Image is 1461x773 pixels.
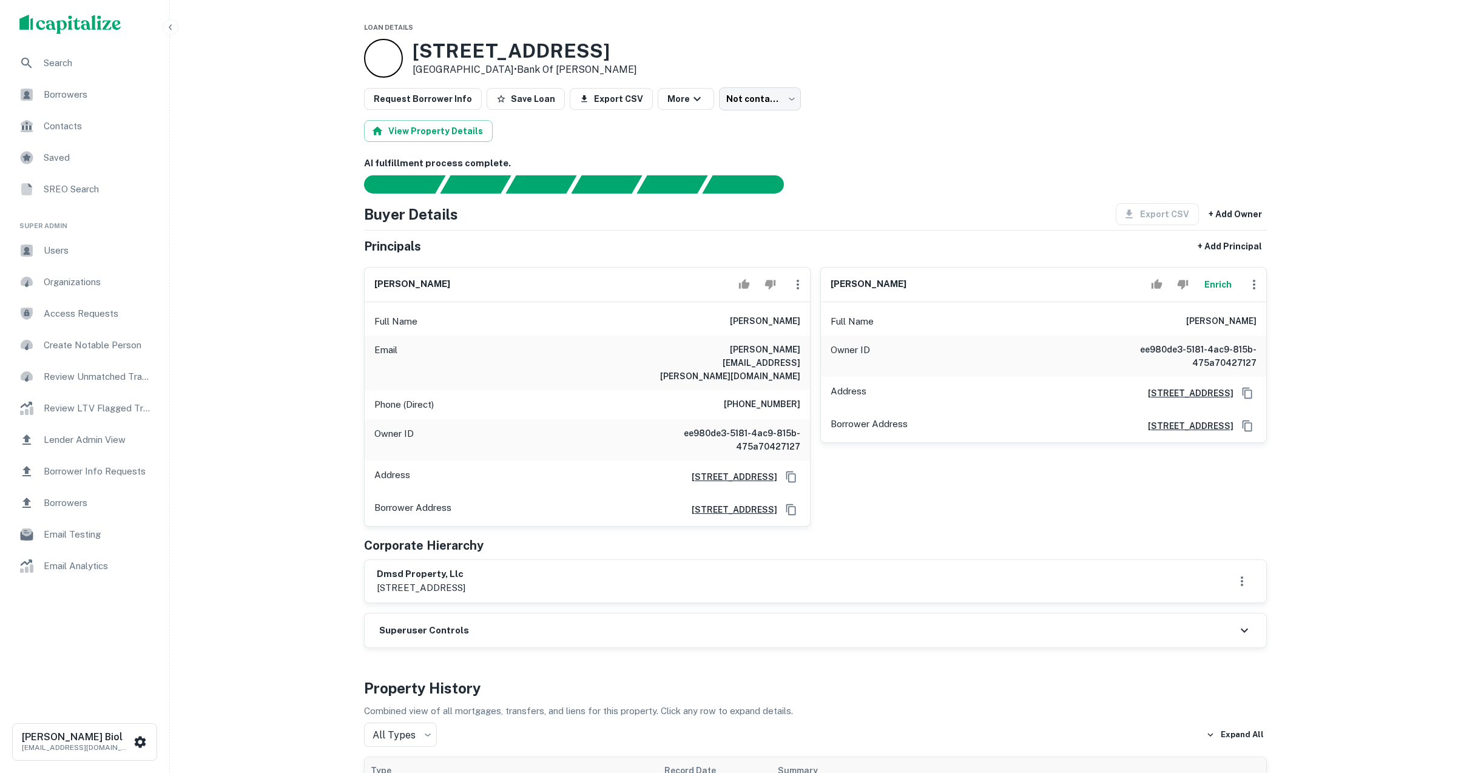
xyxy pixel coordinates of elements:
[44,370,152,384] span: Review Unmatched Transactions
[374,397,434,412] p: Phone (Direct)
[44,464,152,479] span: Borrower Info Requests
[1138,419,1233,433] a: [STREET_ADDRESS]
[636,175,707,194] div: Principals found, still searching for contact information. This may take time...
[682,470,777,484] a: [STREET_ADDRESS]
[44,338,152,353] span: Create Notable Person
[1400,676,1461,734] iframe: Chat Widget
[379,624,469,638] h6: Superuser Controls
[1198,272,1237,297] button: Enrich
[364,536,484,555] h5: Corporate Hierarchy
[10,175,160,204] a: SREO Search
[570,88,653,110] button: Export CSV
[1238,384,1257,402] button: Copy Address
[10,236,160,265] a: Users
[10,206,160,236] li: Super Admin
[10,268,160,297] a: Organizations
[1203,726,1267,744] button: Expand All
[782,468,800,486] button: Copy Address
[1146,272,1167,297] button: Accept
[505,175,576,194] div: Documents found, AI parsing details...
[44,182,152,197] span: SREO Search
[10,143,160,172] a: Saved
[831,343,870,370] p: Owner ID
[831,314,874,329] p: Full Name
[413,62,637,77] p: [GEOGRAPHIC_DATA] •
[10,49,160,78] div: Search
[364,677,1267,699] h4: Property History
[440,175,511,194] div: Your request is received and processing...
[44,275,152,289] span: Organizations
[1111,343,1257,370] h6: ee980de3-5181-4ac9-815b-475a70427127
[782,501,800,519] button: Copy Address
[10,362,160,391] a: Review Unmatched Transactions
[682,503,777,516] a: [STREET_ADDRESS]
[44,306,152,321] span: Access Requests
[364,723,437,747] div: All Types
[10,520,160,549] a: Email Testing
[374,314,417,329] p: Full Name
[1138,386,1233,400] a: [STREET_ADDRESS]
[364,88,482,110] button: Request Borrower Info
[655,427,800,453] h6: ee980de3-5181-4ac9-815b-475a70427127
[1186,314,1257,329] h6: [PERSON_NAME]
[724,397,800,412] h6: [PHONE_NUMBER]
[44,56,152,70] span: Search
[44,243,152,258] span: Users
[44,527,152,542] span: Email Testing
[44,87,152,102] span: Borrowers
[10,80,160,109] a: Borrowers
[364,24,413,31] span: Loan Details
[349,175,440,194] div: Sending borrower request to AI...
[374,277,450,291] h6: [PERSON_NAME]
[10,394,160,423] a: Review LTV Flagged Transactions
[22,742,131,753] p: [EMAIL_ADDRESS][DOMAIN_NAME]
[44,119,152,133] span: Contacts
[364,704,1267,718] p: Combined view of all mortgages, transfers, and liens for this property. Click any row to expand d...
[44,433,152,447] span: Lender Admin View
[730,314,800,329] h6: [PERSON_NAME]
[831,384,866,402] p: Address
[1238,417,1257,435] button: Copy Address
[831,277,906,291] h6: [PERSON_NAME]
[12,723,157,761] button: [PERSON_NAME] Biol[EMAIL_ADDRESS][DOMAIN_NAME]
[703,175,798,194] div: AI fulfillment process complete.
[10,331,160,360] a: Create Notable Person
[10,299,160,328] a: Access Requests
[10,112,160,141] a: Contacts
[19,15,121,34] img: capitalize-logo.png
[1172,272,1193,297] button: Reject
[377,567,465,581] h6: dmsd property, llc
[10,552,160,581] div: Email Analytics
[760,272,781,297] button: Reject
[364,157,1267,170] h6: AI fulfillment process complete.
[10,425,160,454] a: Lender Admin View
[1193,235,1267,257] button: + Add Principal
[1204,203,1267,225] button: + Add Owner
[364,237,421,255] h5: Principals
[44,150,152,165] span: Saved
[10,488,160,518] a: Borrowers
[374,427,414,453] p: Owner ID
[374,501,451,519] p: Borrower Address
[10,457,160,486] a: Borrower Info Requests
[44,401,152,416] span: Review LTV Flagged Transactions
[734,272,755,297] button: Accept
[44,496,152,510] span: Borrowers
[487,88,565,110] button: Save Loan
[374,468,410,486] p: Address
